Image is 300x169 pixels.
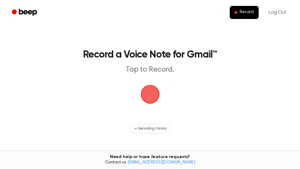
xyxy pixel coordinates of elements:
[67,65,233,75] p: Tap to Record.
[7,7,43,19] a: Beep
[127,160,195,165] a: [EMAIL_ADDRESS][DOMAIN_NAME]
[230,6,259,19] button: Record
[129,124,170,134] button: Recording History
[4,160,296,166] span: Contact us
[138,126,166,131] span: Recording History
[262,5,293,20] a: Log Out
[141,85,159,104] img: Beep Logo
[67,50,233,60] h1: Record a Voice Note for Gmail™
[240,10,254,15] span: Record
